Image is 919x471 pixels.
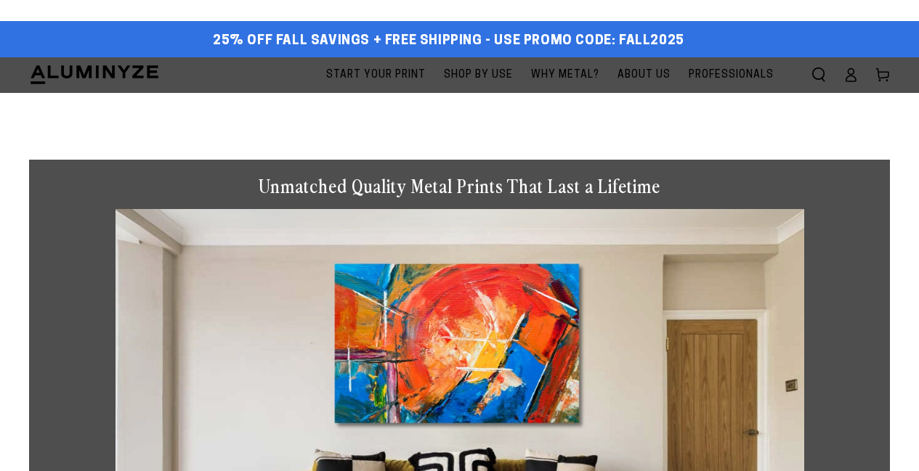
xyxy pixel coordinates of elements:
span: 25% off FALL Savings + Free Shipping - Use Promo Code: FALL2025 [213,33,684,49]
span: Professionals [689,66,774,84]
img: Aluminyze [29,64,160,86]
a: Shop By Use [437,57,520,93]
a: Start Your Print [319,57,433,93]
h1: Unmatched Quality Metal Prints That Last a Lifetime [116,174,804,198]
summary: Search our site [803,59,835,91]
h1: Metal Prints [29,93,890,131]
span: Why Metal? [531,66,599,84]
a: Why Metal? [524,57,607,93]
a: About Us [610,57,678,93]
a: Professionals [681,57,781,93]
span: About Us [618,66,671,84]
span: Start Your Print [326,66,426,84]
span: Shop By Use [444,66,513,84]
